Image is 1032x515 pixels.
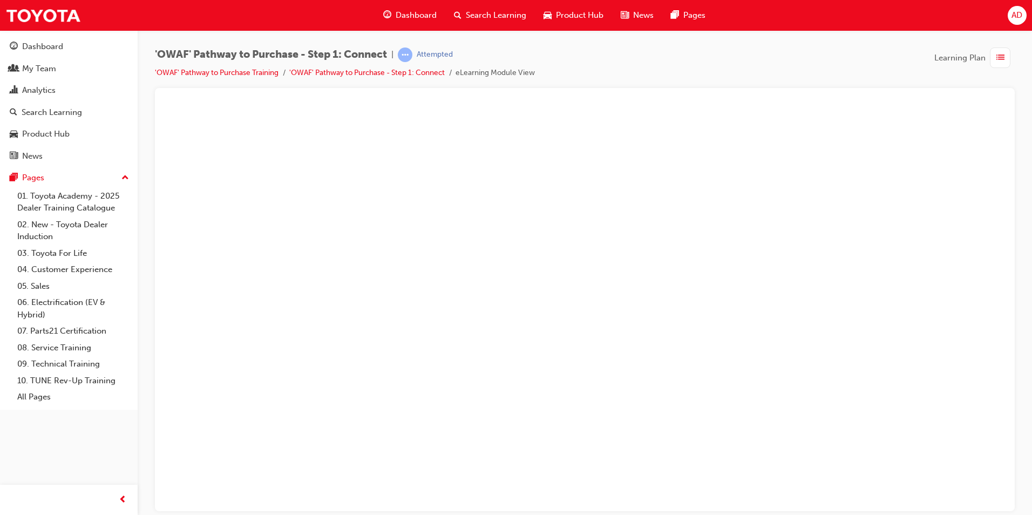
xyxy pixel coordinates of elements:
[22,172,44,184] div: Pages
[155,49,387,61] span: 'OWAF' Pathway to Purchase - Step 1: Connect
[22,106,82,119] div: Search Learning
[4,168,133,188] button: Pages
[1011,9,1022,22] span: AD
[22,84,56,97] div: Analytics
[375,4,445,26] a: guage-iconDashboard
[383,9,391,22] span: guage-icon
[683,9,705,22] span: Pages
[10,64,18,74] span: people-icon
[456,67,535,79] li: eLearning Module View
[13,356,133,372] a: 09. Technical Training
[4,124,133,144] a: Product Hub
[121,171,129,185] span: up-icon
[13,188,133,216] a: 01. Toyota Academy - 2025 Dealer Training Catalogue
[13,261,133,278] a: 04. Customer Experience
[996,51,1004,65] span: list-icon
[1008,6,1027,25] button: AD
[5,3,81,28] img: Trak
[934,52,986,64] span: Learning Plan
[454,9,461,22] span: search-icon
[4,146,133,166] a: News
[13,389,133,405] a: All Pages
[119,493,127,507] span: prev-icon
[10,152,18,161] span: news-icon
[289,68,445,77] a: 'OWAF' Pathway to Purchase - Step 1: Connect
[4,59,133,79] a: My Team
[4,35,133,168] button: DashboardMy TeamAnalyticsSearch LearningProduct HubNews
[22,150,43,162] div: News
[10,108,17,118] span: search-icon
[535,4,612,26] a: car-iconProduct Hub
[13,323,133,340] a: 07. Parts21 Certification
[22,128,70,140] div: Product Hub
[10,130,18,139] span: car-icon
[398,48,412,62] span: learningRecordVerb_ATTEMPT-icon
[13,278,133,295] a: 05. Sales
[612,4,662,26] a: news-iconNews
[544,9,552,22] span: car-icon
[155,68,279,77] a: 'OWAF' Pathway to Purchase Training
[671,9,679,22] span: pages-icon
[10,86,18,96] span: chart-icon
[13,340,133,356] a: 08. Service Training
[10,173,18,183] span: pages-icon
[13,245,133,262] a: 03. Toyota For Life
[934,48,1015,68] button: Learning Plan
[556,9,603,22] span: Product Hub
[4,37,133,57] a: Dashboard
[662,4,714,26] a: pages-iconPages
[391,49,393,61] span: |
[4,80,133,100] a: Analytics
[13,216,133,245] a: 02. New - Toyota Dealer Induction
[22,63,56,75] div: My Team
[621,9,629,22] span: news-icon
[445,4,535,26] a: search-iconSearch Learning
[633,9,654,22] span: News
[13,372,133,389] a: 10. TUNE Rev-Up Training
[466,9,526,22] span: Search Learning
[4,103,133,123] a: Search Learning
[396,9,437,22] span: Dashboard
[10,42,18,52] span: guage-icon
[13,294,133,323] a: 06. Electrification (EV & Hybrid)
[22,40,63,53] div: Dashboard
[417,50,453,60] div: Attempted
